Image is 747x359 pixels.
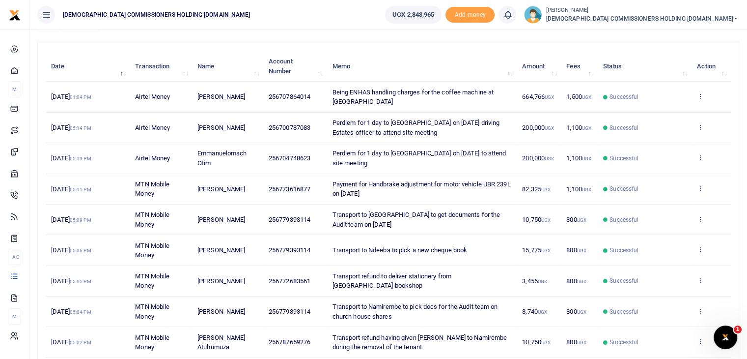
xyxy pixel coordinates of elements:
span: Successful [609,184,638,193]
small: UGX [538,279,547,284]
span: Airtel Money [135,93,170,100]
span: Transport to [GEOGRAPHIC_DATA] to get documents for the Audit team on [DATE] [332,211,500,228]
li: M [8,81,21,97]
span: [DATE] [51,277,91,285]
small: UGX [545,125,554,131]
span: 1,100 [566,185,591,193]
span: Successful [609,92,638,101]
span: 3,455 [522,277,547,285]
span: [PERSON_NAME] [197,124,245,131]
span: 200,000 [522,124,554,131]
small: 05:04 PM [70,309,91,315]
span: 1,100 [566,154,591,162]
span: 800 [566,338,586,346]
span: Perdiem for 1 day to [GEOGRAPHIC_DATA] on [DATE] to attend site meeting [332,150,506,167]
th: Name: activate to sort column ascending [192,51,263,82]
small: UGX [577,279,586,284]
span: 1,500 [566,93,591,100]
img: logo-small [9,9,21,21]
th: Fees: activate to sort column ascending [561,51,598,82]
li: Toup your wallet [445,7,495,23]
span: Successful [609,338,638,347]
span: MTN Mobile Money [135,180,169,198]
span: MTN Mobile Money [135,303,169,320]
img: profile-user [524,6,542,24]
span: 10,750 [522,216,551,223]
small: 05:14 PM [70,125,91,131]
span: Transport refund having given [PERSON_NAME] to Namirembe during the removal of the tenant [332,334,507,351]
iframe: Intercom live chat [714,326,737,349]
span: 800 [566,277,586,285]
span: 256772683561 [269,277,310,285]
span: [DATE] [51,216,91,223]
small: UGX [541,248,551,253]
span: Perdiem for 1 day to [GEOGRAPHIC_DATA] on [DATE] driving Estates officer to attend site meeting [332,119,500,136]
small: UGX [582,187,591,192]
span: 256773616877 [269,185,310,193]
li: Ac [8,249,21,265]
span: [PERSON_NAME] [197,216,245,223]
span: [DATE] [51,93,91,100]
th: Action: activate to sort column ascending [692,51,731,82]
span: 800 [566,308,586,315]
small: UGX [545,156,554,161]
span: [DATE] [51,154,91,162]
span: 1,100 [566,124,591,131]
span: [PERSON_NAME] [197,93,245,100]
a: Add money [445,10,495,18]
span: UGX 2,843,965 [392,10,434,20]
span: MTN Mobile Money [135,334,169,351]
span: Payment for Handbrake adjustment for motor vehicle UBR 239L on [DATE] [332,180,511,198]
span: 256779393114 [269,246,310,254]
span: 256779393114 [269,216,310,223]
th: Transaction: activate to sort column ascending [130,51,192,82]
small: 05:09 PM [70,217,91,223]
span: [DATE] [51,246,91,254]
span: MTN Mobile Money [135,242,169,259]
li: Wallet ballance [381,6,445,24]
th: Account Number: activate to sort column ascending [263,51,327,82]
span: 1 [734,326,742,333]
small: 05:06 PM [70,248,91,253]
span: Successful [609,276,638,285]
small: UGX [541,187,551,192]
span: 15,775 [522,246,551,254]
span: [DATE] [51,185,91,193]
span: [PERSON_NAME] [197,308,245,315]
span: [DATE] [51,308,91,315]
span: 256787659276 [269,338,310,346]
small: UGX [538,309,547,315]
span: [DEMOGRAPHIC_DATA] COMMISSIONERS HOLDING [DOMAIN_NAME] [59,10,254,19]
th: Status: activate to sort column ascending [598,51,692,82]
span: Airtel Money [135,124,170,131]
span: Add money [445,7,495,23]
span: Successful [609,307,638,316]
span: 256707864014 [269,93,310,100]
span: [PERSON_NAME] Atuhumuza [197,334,245,351]
span: Being ENHAS handling charges for the coffee machine at [GEOGRAPHIC_DATA] [332,89,494,106]
small: UGX [577,248,586,253]
a: logo-small logo-large logo-large [9,11,21,18]
small: 05:02 PM [70,340,91,345]
span: 200,000 [522,154,554,162]
span: 256704748623 [269,154,310,162]
small: 05:13 PM [70,156,91,161]
span: 800 [566,246,586,254]
span: MTN Mobile Money [135,211,169,228]
th: Amount: activate to sort column ascending [517,51,561,82]
span: [PERSON_NAME] [197,246,245,254]
span: Successful [609,154,638,163]
span: Successful [609,246,638,255]
small: UGX [582,125,591,131]
small: UGX [582,94,591,100]
small: UGX [541,217,551,223]
span: [DEMOGRAPHIC_DATA] COMMISSIONERS HOLDING [DOMAIN_NAME] [546,14,739,23]
span: Transport to Ndeeba to pick a new cheque book [332,246,468,254]
a: UGX 2,843,965 [385,6,442,24]
small: UGX [577,340,586,345]
th: Memo: activate to sort column ascending [327,51,517,82]
small: UGX [577,217,586,223]
span: [DATE] [51,338,91,346]
span: 256700787083 [269,124,310,131]
small: [PERSON_NAME] [546,6,739,15]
